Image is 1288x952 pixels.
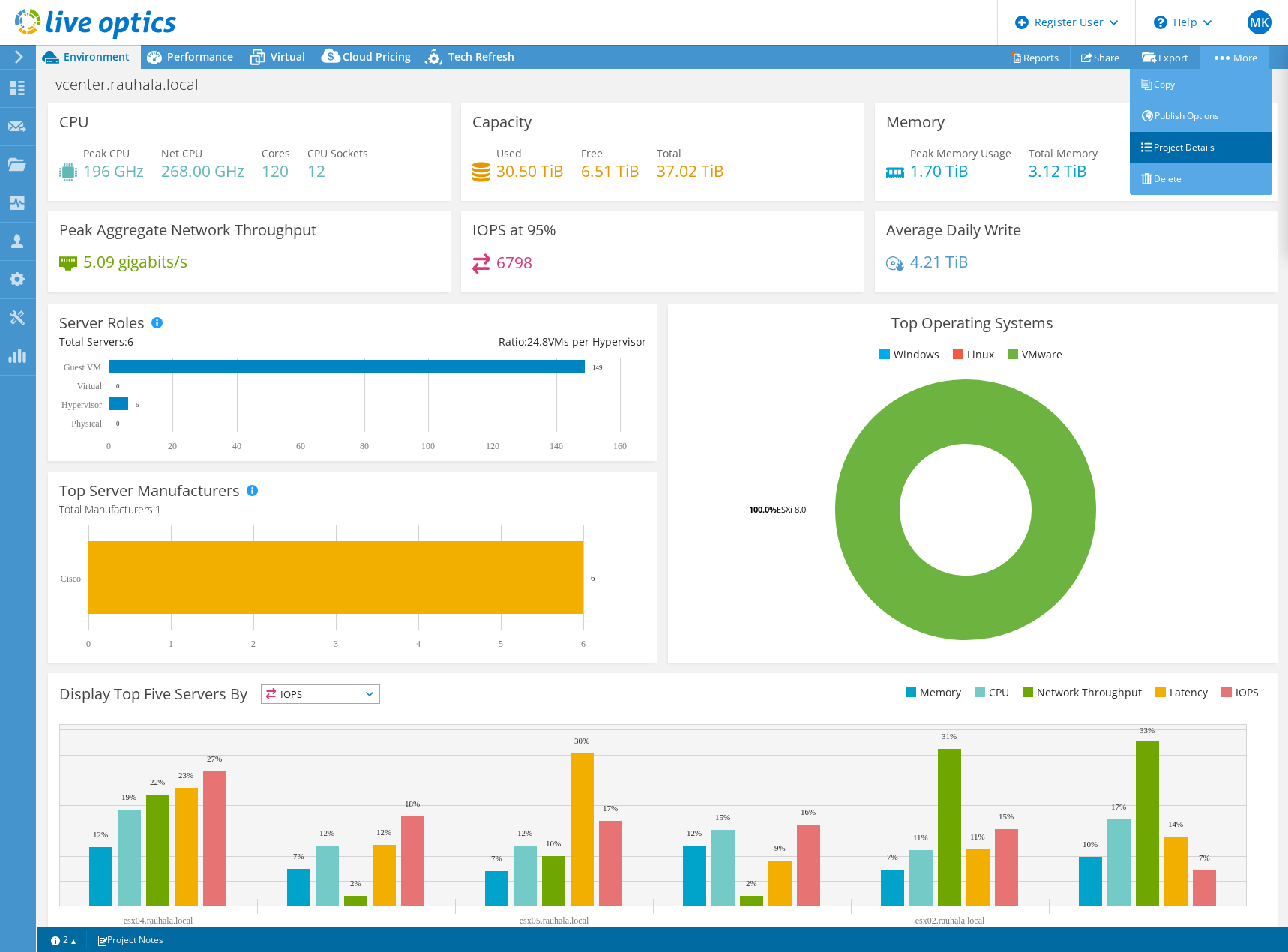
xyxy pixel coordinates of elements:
text: 23% [178,771,193,780]
text: esx05.rauhala.local [520,915,589,926]
text: 0 [86,639,91,649]
span: Tech Refresh [448,49,514,64]
a: Share [1070,46,1131,69]
a: Export [1131,46,1200,69]
svg: \n [1154,16,1167,29]
text: 18% [405,799,420,808]
div: Ratio: VMs per Hypervisor [352,334,645,350]
h4: 120 [262,163,290,179]
a: Copy [1130,69,1272,100]
span: Net CPU [161,146,202,160]
span: Environment [64,49,130,64]
text: 12% [517,828,532,837]
span: Used [496,146,522,160]
text: 11% [970,832,985,841]
text: 27% [207,754,222,763]
h3: CPU [59,114,89,130]
text: 6 [581,639,586,649]
text: 30% [574,736,589,745]
span: Performance [167,49,233,64]
span: Free [581,146,603,160]
h3: Top Server Manufacturers [59,483,240,499]
h4: 5.09 gigabits/s [83,253,187,270]
text: 80 [360,441,369,451]
span: MK [1248,10,1272,34]
text: 15% [715,813,730,822]
li: CPU [971,684,1009,701]
a: Publish Options [1130,100,1272,132]
h4: 6.51 TiB [581,163,640,179]
a: More [1200,46,1269,69]
h4: 196 GHz [83,163,144,179]
text: Guest VM [64,362,101,373]
h3: Average Daily Write [886,222,1021,238]
h4: 30.50 TiB [496,163,564,179]
h4: 6798 [496,254,532,271]
text: 2% [746,879,757,888]
li: Network Throughput [1019,684,1142,701]
text: 9% [774,843,786,852]
span: Total Memory [1029,146,1098,160]
li: Latency [1152,684,1208,701]
li: Linux [949,346,994,363]
text: 0 [116,420,120,427]
a: 2 [40,930,87,949]
h3: Capacity [472,114,532,130]
text: 20 [168,441,177,451]
text: 7% [491,854,502,863]
text: 2% [350,879,361,888]
text: 15% [999,812,1014,821]
text: 7% [1199,853,1210,862]
span: 24.8 [527,334,548,349]
h4: 37.02 TiB [657,163,724,179]
h3: Top Operating Systems [679,315,1266,331]
text: Physical [71,418,102,429]
h3: Memory [886,114,945,130]
a: Delete [1130,163,1272,195]
text: 0 [106,441,111,451]
a: Project Details [1130,132,1272,163]
h3: Peak Aggregate Network Throughput [59,222,316,238]
text: 16% [801,807,816,816]
text: 160 [613,441,627,451]
span: 6 [127,334,133,349]
text: 0 [116,382,120,390]
h4: 12 [307,163,368,179]
text: 4 [416,639,421,649]
text: 12% [687,828,702,837]
text: 17% [603,804,618,813]
tspan: ESXi 8.0 [777,504,806,515]
text: 11% [913,833,928,842]
h4: 268.00 GHz [161,163,244,179]
h4: 4.21 TiB [910,253,969,270]
span: IOPS [262,685,379,703]
text: 120 [486,441,499,451]
text: 19% [121,792,136,801]
li: Windows [876,346,939,363]
span: Virtual [271,49,305,64]
text: 7% [887,852,898,861]
li: VMware [1004,346,1062,363]
tspan: 100.0% [749,504,777,515]
span: 1 [155,502,161,516]
h3: Server Roles [59,315,145,331]
text: 10% [546,839,561,848]
text: 60 [296,441,305,451]
li: IOPS [1218,684,1259,701]
text: 3 [334,639,338,649]
text: 2 [251,639,256,649]
span: CPU Sockets [307,146,368,160]
text: esx04.rauhala.local [124,915,193,926]
text: Hypervisor [61,400,102,410]
text: 12% [93,830,108,839]
text: 17% [1111,802,1126,811]
a: Reports [999,46,1071,69]
h4: 3.12 TiB [1029,163,1098,179]
text: 33% [1140,726,1155,735]
span: Cloud Pricing [343,49,411,64]
text: 100 [421,441,435,451]
text: Cisco [61,573,81,584]
text: 7% [293,852,304,861]
text: 14% [1168,819,1183,828]
span: Cores [262,146,290,160]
